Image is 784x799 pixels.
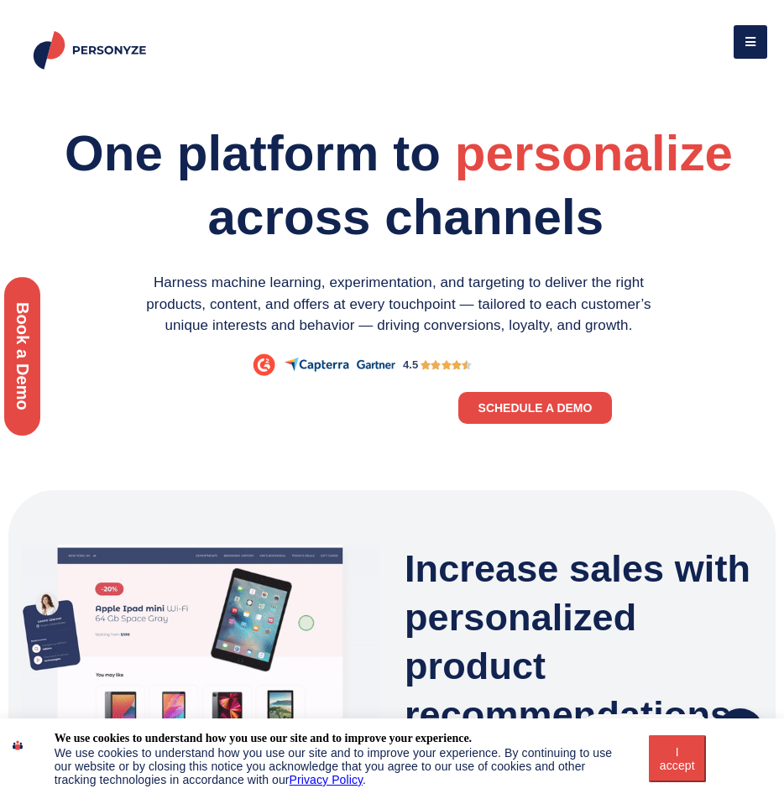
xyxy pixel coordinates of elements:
[458,392,613,424] a: SCHEDULE A DEMO
[126,272,672,337] p: Harness machine learning, experimentation, and targeting to deliver the right products, content, ...
[478,402,593,414] span: SCHEDULE A DEMO
[290,773,363,786] a: Privacy Policy
[452,358,462,373] i: 
[442,358,452,373] i: 
[405,545,763,739] h3: Increase sales with personalized product recommendations
[649,735,706,782] button: I accept
[30,31,154,70] img: Personyze logo
[659,745,696,772] div: I accept
[65,125,441,181] span: One platform to
[403,357,418,373] div: 4.5
[55,746,625,786] div: We use cookies to understand how you use our site and to improve your experience. By continuing t...
[421,358,472,373] div: 4.5/5
[431,358,441,373] i: 
[421,358,431,373] i: 
[208,189,604,245] span: across channels
[462,358,472,373] i: 
[55,731,472,746] div: We use cookies to understand how you use our site and to improve your experience.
